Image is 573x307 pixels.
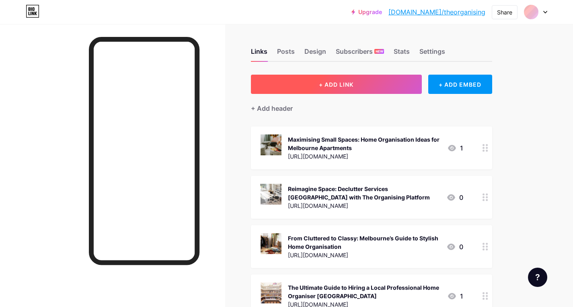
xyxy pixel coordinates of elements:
img: The Ultimate Guide to Hiring a Local Professional Home Organiser Melbourne [261,283,281,303]
div: From Cluttered to Classy: Melbourne’s Guide to Stylish Home Organisation [288,234,440,251]
div: Posts [277,47,295,61]
a: Upgrade [351,9,382,15]
img: Reimagine Space: Declutter Services Melbourne with The Organising Platform [261,184,281,205]
div: Subscribers [336,47,384,61]
div: Share [497,8,512,16]
div: Reimagine Space: Declutter Services [GEOGRAPHIC_DATA] with The Organising Platform [288,185,440,201]
div: Stats [394,47,410,61]
span: + ADD LINK [319,81,353,88]
div: Settings [419,47,445,61]
div: + Add header [251,104,293,113]
div: The Ultimate Guide to Hiring a Local Professional Home Organiser [GEOGRAPHIC_DATA] [288,283,441,300]
div: 1 [447,143,463,153]
div: 0 [446,193,463,202]
img: Maximising Small Spaces: Home Organisation Ideas for Melbourne Apartments [261,134,281,155]
div: + ADD EMBED [428,75,492,94]
div: [URL][DOMAIN_NAME] [288,152,441,161]
div: Maximising Small Spaces: Home Organisation Ideas for Melbourne Apartments [288,135,441,152]
span: NEW [376,49,383,54]
img: From Cluttered to Classy: Melbourne’s Guide to Stylish Home Organisation [261,233,281,254]
div: Links [251,47,267,61]
button: + ADD LINK [251,75,422,94]
div: [URL][DOMAIN_NAME] [288,201,440,210]
a: [DOMAIN_NAME]/theorganising [388,7,485,17]
div: Design [304,47,326,61]
div: [URL][DOMAIN_NAME] [288,251,440,259]
div: 1 [447,291,463,301]
div: 0 [446,242,463,252]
